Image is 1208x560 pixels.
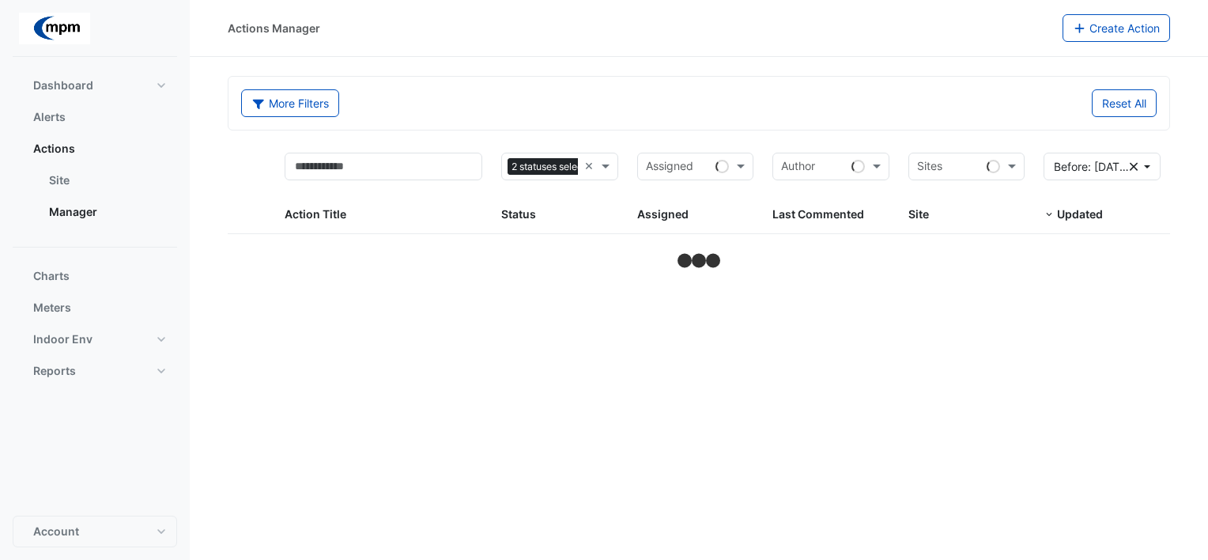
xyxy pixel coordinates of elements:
[33,78,93,93] span: Dashboard
[241,89,339,117] button: More Filters
[36,196,177,228] a: Manager
[33,141,75,157] span: Actions
[19,13,90,44] img: Company Logo
[228,20,320,36] div: Actions Manager
[1092,89,1157,117] button: Reset All
[1057,207,1103,221] span: Updated
[33,524,79,539] span: Account
[285,207,346,221] span: Action Title
[1063,14,1171,42] button: Create Action
[33,109,66,125] span: Alerts
[33,331,92,347] span: Indoor Env
[13,165,177,234] div: Actions
[772,207,864,221] span: Last Commented
[36,165,177,196] a: Site
[13,324,177,355] button: Indoor Env
[13,101,177,133] button: Alerts
[1044,153,1161,180] button: Before: [DATE]
[501,207,536,221] span: Status
[1054,160,1130,173] span: Before: 17 Aug 25
[33,300,71,316] span: Meters
[637,207,689,221] span: Assigned
[1130,158,1138,175] fa-icon: Clear
[13,516,177,547] button: Account
[33,363,76,379] span: Reports
[13,70,177,101] button: Dashboard
[908,207,929,221] span: Site
[508,158,602,176] span: 2 statuses selected
[13,260,177,292] button: Charts
[33,268,70,284] span: Charts
[584,157,598,176] span: Clear
[13,292,177,324] button: Meters
[13,133,177,165] button: Actions
[13,355,177,387] button: Reports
